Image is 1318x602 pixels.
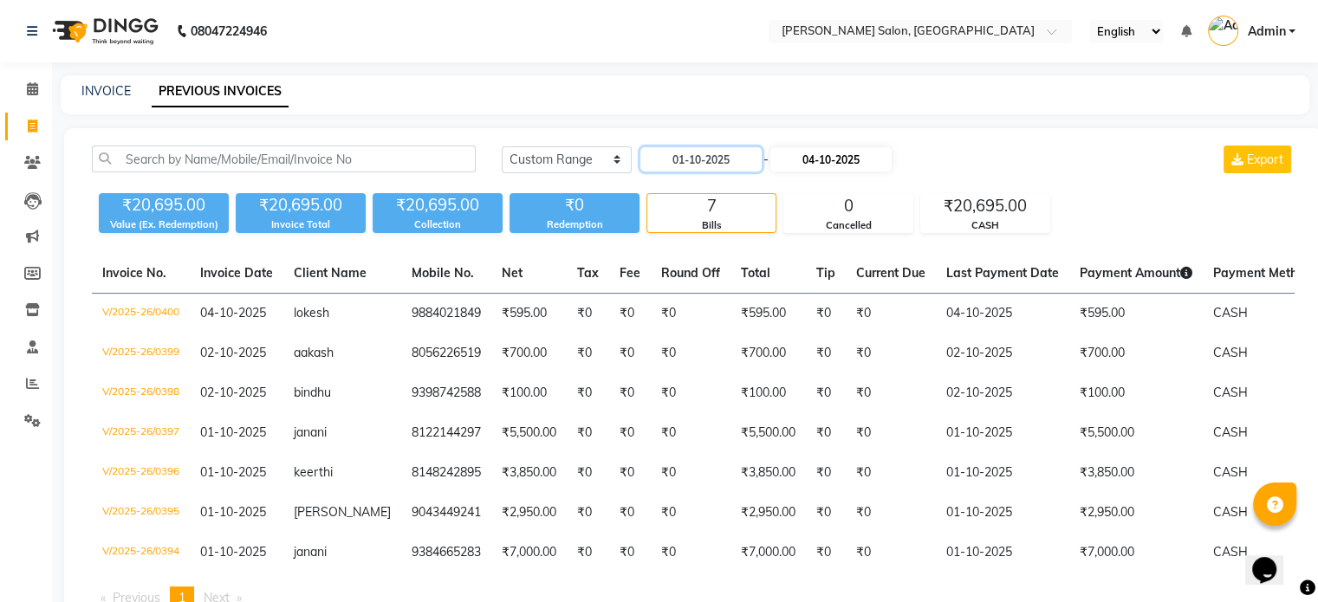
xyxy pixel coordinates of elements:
[200,385,266,400] span: 02-10-2025
[806,413,846,453] td: ₹0
[92,333,190,373] td: V/2025-26/0399
[294,504,391,520] span: [PERSON_NAME]
[401,373,491,413] td: 9398742588
[200,424,266,440] span: 01-10-2025
[92,413,190,453] td: V/2025-26/0397
[412,265,474,281] span: Mobile No.
[651,533,730,573] td: ₹0
[651,373,730,413] td: ₹0
[1224,146,1291,173] button: Export
[846,533,936,573] td: ₹0
[200,305,266,320] span: 04-10-2025
[200,544,266,560] span: 01-10-2025
[401,533,491,573] td: 9384665283
[846,413,936,453] td: ₹0
[1213,305,1248,320] span: CASH
[647,194,776,218] div: 7
[1247,23,1285,41] span: Admin
[236,193,366,217] div: ₹20,695.00
[846,493,936,533] td: ₹0
[640,147,762,172] input: Start Date
[730,453,806,493] td: ₹3,850.00
[92,493,190,533] td: V/2025-26/0395
[609,294,651,334] td: ₹0
[846,333,936,373] td: ₹0
[491,493,567,533] td: ₹2,950.00
[491,413,567,453] td: ₹5,500.00
[294,464,333,480] span: keerthi
[730,533,806,573] td: ₹7,000.00
[856,265,925,281] span: Current Due
[1069,294,1203,334] td: ₹595.00
[92,453,190,493] td: V/2025-26/0396
[92,533,190,573] td: V/2025-26/0394
[510,217,640,232] div: Redemption
[401,294,491,334] td: 9884021849
[200,345,266,360] span: 02-10-2025
[651,333,730,373] td: ₹0
[401,453,491,493] td: 8148242895
[784,218,912,233] div: Cancelled
[806,373,846,413] td: ₹0
[1213,464,1248,480] span: CASH
[1069,453,1203,493] td: ₹3,850.00
[846,373,936,413] td: ₹0
[491,294,567,334] td: ₹595.00
[730,373,806,413] td: ₹100.00
[609,413,651,453] td: ₹0
[236,217,366,232] div: Invoice Total
[651,413,730,453] td: ₹0
[936,413,1069,453] td: 01-10-2025
[846,453,936,493] td: ₹0
[200,504,266,520] span: 01-10-2025
[294,345,334,360] span: aakash
[491,453,567,493] td: ₹3,850.00
[502,265,523,281] span: Net
[567,453,609,493] td: ₹0
[152,76,289,107] a: PREVIOUS INVOICES
[1208,16,1238,46] img: Admin
[99,217,229,232] div: Value (Ex. Redemption)
[294,544,327,560] span: janani
[770,147,892,172] input: End Date
[620,265,640,281] span: Fee
[1247,152,1283,167] span: Export
[921,194,1049,218] div: ₹20,695.00
[401,413,491,453] td: 8122144297
[846,294,936,334] td: ₹0
[763,151,769,169] span: -
[1213,345,1248,360] span: CASH
[1213,504,1248,520] span: CASH
[373,193,503,217] div: ₹20,695.00
[81,83,131,99] a: INVOICE
[401,333,491,373] td: 8056226519
[191,7,267,55] b: 08047224946
[730,413,806,453] td: ₹5,500.00
[651,294,730,334] td: ₹0
[936,333,1069,373] td: 02-10-2025
[609,333,651,373] td: ₹0
[567,413,609,453] td: ₹0
[661,265,720,281] span: Round Off
[294,265,367,281] span: Client Name
[567,333,609,373] td: ₹0
[567,294,609,334] td: ₹0
[730,294,806,334] td: ₹595.00
[44,7,163,55] img: logo
[294,305,329,320] span: lokesh
[806,493,846,533] td: ₹0
[567,533,609,573] td: ₹0
[200,464,266,480] span: 01-10-2025
[99,193,229,217] div: ₹20,695.00
[936,373,1069,413] td: 02-10-2025
[946,265,1059,281] span: Last Payment Date
[294,424,327,440] span: janani
[921,218,1049,233] div: CASH
[816,265,835,281] span: Tip
[1213,385,1248,400] span: CASH
[647,218,776,233] div: Bills
[1069,533,1203,573] td: ₹7,000.00
[92,373,190,413] td: V/2025-26/0398
[806,453,846,493] td: ₹0
[1213,424,1248,440] span: CASH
